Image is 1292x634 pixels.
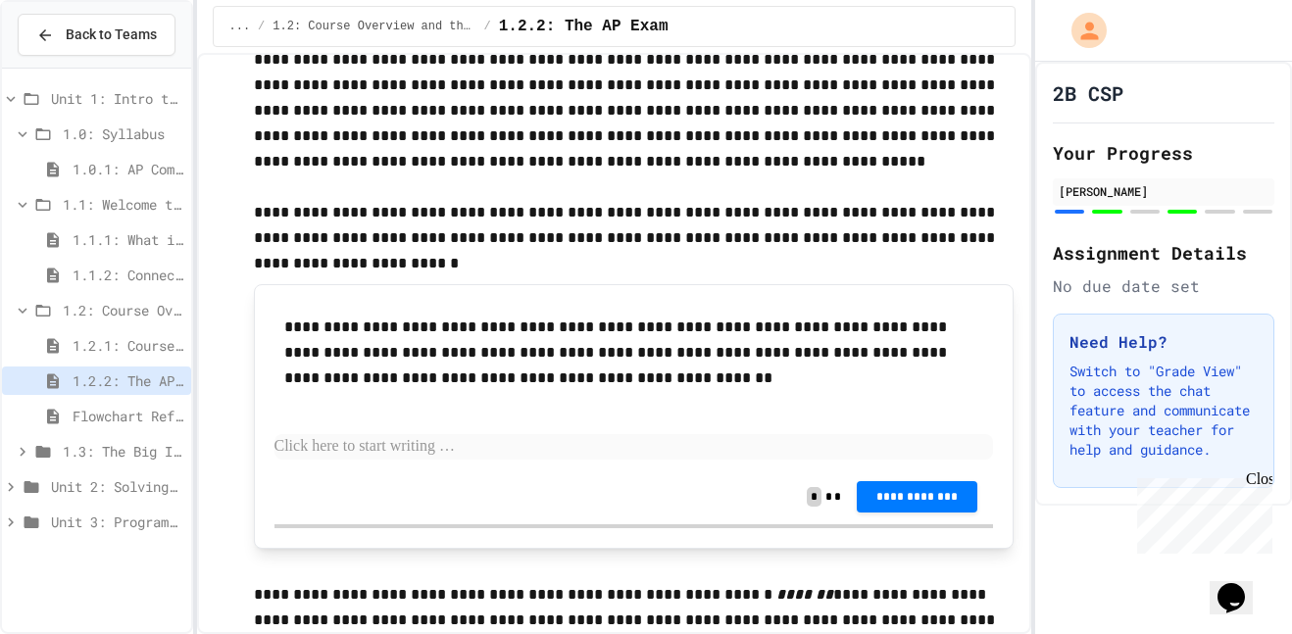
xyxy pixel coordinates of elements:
span: 1.1.2: Connect with Your World [73,265,183,285]
span: Unit 3: Programming with Python [51,512,183,532]
h3: Need Help? [1069,330,1258,354]
h2: Assignment Details [1053,239,1274,267]
span: Back to Teams [66,24,157,45]
span: Unit 1: Intro to Computer Science [51,88,183,109]
span: 1.2: Course Overview and the AP Exam [63,300,183,320]
span: / [483,19,490,34]
div: Chat with us now!Close [8,8,135,124]
span: 1.0.1: AP Computer Science Principles in Python Course Syllabus [73,159,183,179]
div: My Account [1051,8,1112,53]
span: 1.1: Welcome to Computer Science [63,194,183,215]
span: ... [229,19,251,34]
span: Unit 2: Solving Problems in Computer Science [51,476,183,497]
h2: Your Progress [1053,139,1274,167]
p: Switch to "Grade View" to access the chat feature and communicate with your teacher for help and ... [1069,362,1258,460]
span: 1.2: Course Overview and the AP Exam [273,19,475,34]
div: No due date set [1053,274,1274,298]
span: 1.3: The Big Ideas [63,441,183,462]
iframe: chat widget [1129,470,1272,554]
iframe: chat widget [1210,556,1272,614]
div: [PERSON_NAME] [1059,182,1268,200]
span: 1.0: Syllabus [63,123,183,144]
span: 1.2.2: The AP Exam [499,15,669,38]
span: 1.2.2: The AP Exam [73,370,183,391]
span: / [258,19,265,34]
h1: 2B CSP [1053,79,1123,107]
span: Flowchart Reflection [73,406,183,426]
button: Back to Teams [18,14,175,56]
span: 1.2.1: Course Overview [73,335,183,356]
span: 1.1.1: What is Computer Science? [73,229,183,250]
